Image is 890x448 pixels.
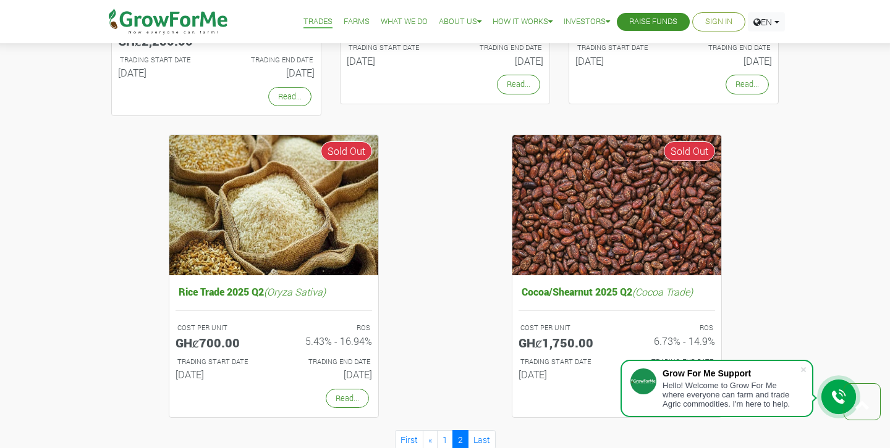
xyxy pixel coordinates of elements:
a: About Us [439,15,481,28]
a: Read... [497,75,540,94]
h6: [DATE] [118,67,207,78]
p: Estimated Trading Start Date [520,357,606,367]
h6: [DATE] [226,67,315,78]
h6: [DATE] [176,368,265,380]
p: Estimated Trading End Date [628,357,713,367]
p: ROS [285,323,370,333]
img: growforme image [169,135,378,275]
h6: [DATE] [347,55,436,67]
h5: Rice Trade 2025 Q2 [176,283,372,301]
a: Investors [564,15,610,28]
p: Estimated Trading Start Date [120,55,205,65]
a: How it Works [493,15,553,28]
p: Estimated Trading End Date [227,55,313,65]
p: Estimated Trading End Date [685,43,770,53]
h6: 5.43% - 16.94% [283,335,372,347]
p: COST PER UNIT [177,323,263,333]
h6: [DATE] [454,55,543,67]
p: Estimated Trading End Date [456,43,541,53]
i: (Cocoa Trade) [632,285,693,298]
h5: GHȼ2,250.00 [118,33,207,48]
span: Sold Out [321,141,372,161]
p: Estimated Trading Start Date [177,357,263,367]
a: EN [748,12,785,31]
span: Sold Out [664,141,715,161]
h6: 9.52% - 15.0% [226,33,315,45]
a: What We Do [381,15,428,28]
h6: [DATE] [283,368,372,380]
span: « [428,434,432,446]
a: Read... [268,87,311,106]
a: Trades [303,15,333,28]
h6: [DATE] [683,55,772,67]
div: Hello! Welcome to Grow For Me where everyone can farm and trade Agric commodities. I'm here to help. [663,381,800,409]
h6: 6.73% - 14.9% [626,335,715,347]
a: Cocoa/Shearnut 2025 Q2(Cocoa Trade) COST PER UNIT GHȼ1,750.00 ROS 6.73% - 14.9% TRADING START DAT... [519,283,715,386]
a: Rice Trade 2025 Q2(Oryza Sativa) COST PER UNIT GHȼ700.00 ROS 5.43% - 16.94% TRADING START DATE [D... [176,283,372,386]
a: Raise Funds [629,15,677,28]
i: (Oryza Sativa) [264,285,326,298]
p: COST PER UNIT [520,323,606,333]
a: Sign In [705,15,732,28]
a: Farms [344,15,370,28]
h5: GHȼ1,750.00 [519,335,608,350]
a: Read... [326,389,369,408]
p: Estimated Trading Start Date [577,43,663,53]
p: ROS [628,323,713,333]
h6: [DATE] [575,55,664,67]
div: Grow For Me Support [663,368,800,378]
h5: GHȼ700.00 [176,335,265,350]
img: growforme image [512,135,721,275]
p: Estimated Trading End Date [285,357,370,367]
p: Estimated Trading Start Date [349,43,434,53]
h6: [DATE] [519,368,608,380]
h5: Cocoa/Shearnut 2025 Q2 [519,283,715,301]
a: Read... [726,75,769,94]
